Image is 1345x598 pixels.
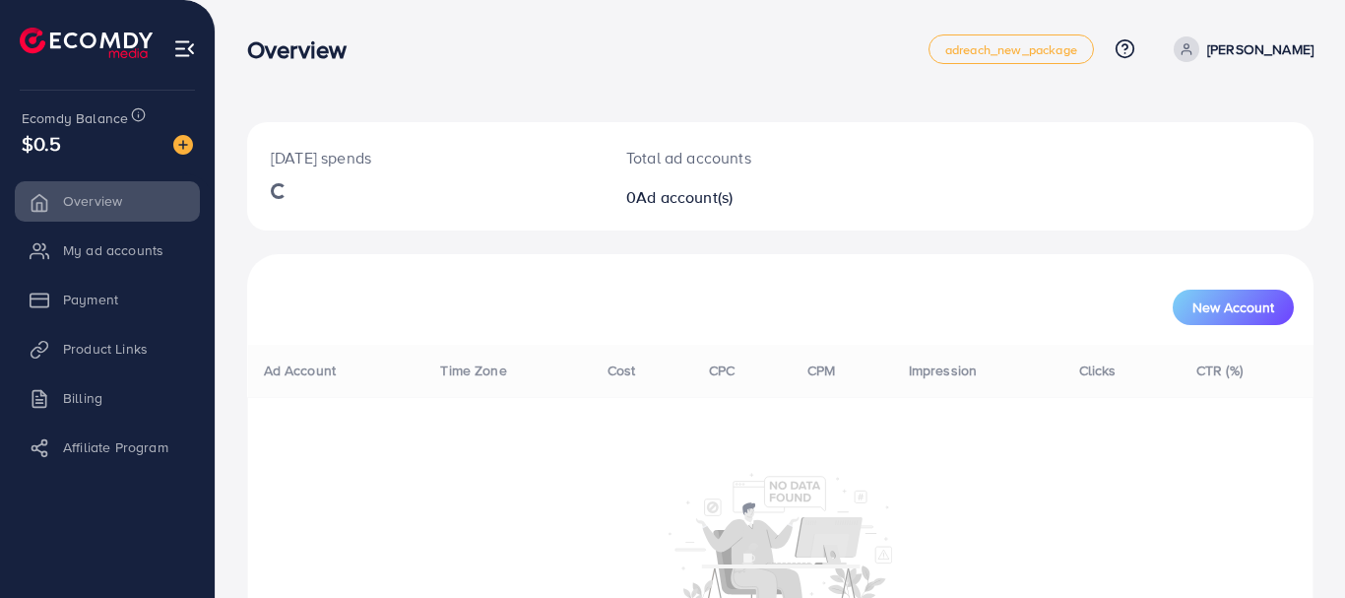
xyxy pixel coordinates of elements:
span: $0.5 [22,129,62,158]
p: Total ad accounts [626,146,846,169]
p: [DATE] spends [271,146,579,169]
a: adreach_new_package [929,34,1094,64]
span: Ad account(s) [636,186,733,208]
span: Ecomdy Balance [22,108,128,128]
img: image [173,135,193,155]
img: logo [20,28,153,58]
h2: 0 [626,188,846,207]
button: New Account [1173,290,1294,325]
a: [PERSON_NAME] [1166,36,1313,62]
span: adreach_new_package [945,43,1077,56]
h3: Overview [247,35,362,64]
span: New Account [1192,300,1274,314]
img: menu [173,37,196,60]
p: [PERSON_NAME] [1207,37,1313,61]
